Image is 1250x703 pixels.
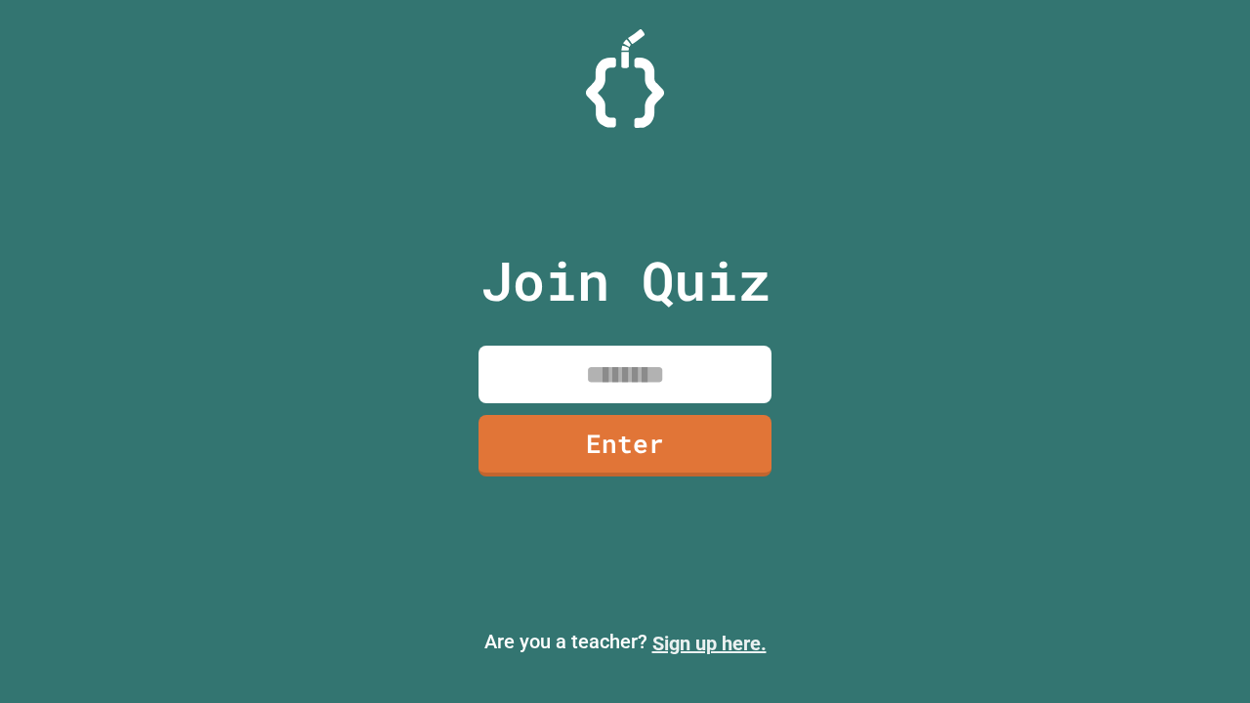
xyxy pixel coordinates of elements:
p: Are you a teacher? [16,627,1234,658]
p: Join Quiz [480,240,771,321]
img: Logo.svg [586,29,664,128]
iframe: chat widget [1168,625,1230,683]
a: Enter [479,415,771,476]
iframe: chat widget [1088,540,1230,623]
a: Sign up here. [652,632,767,655]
